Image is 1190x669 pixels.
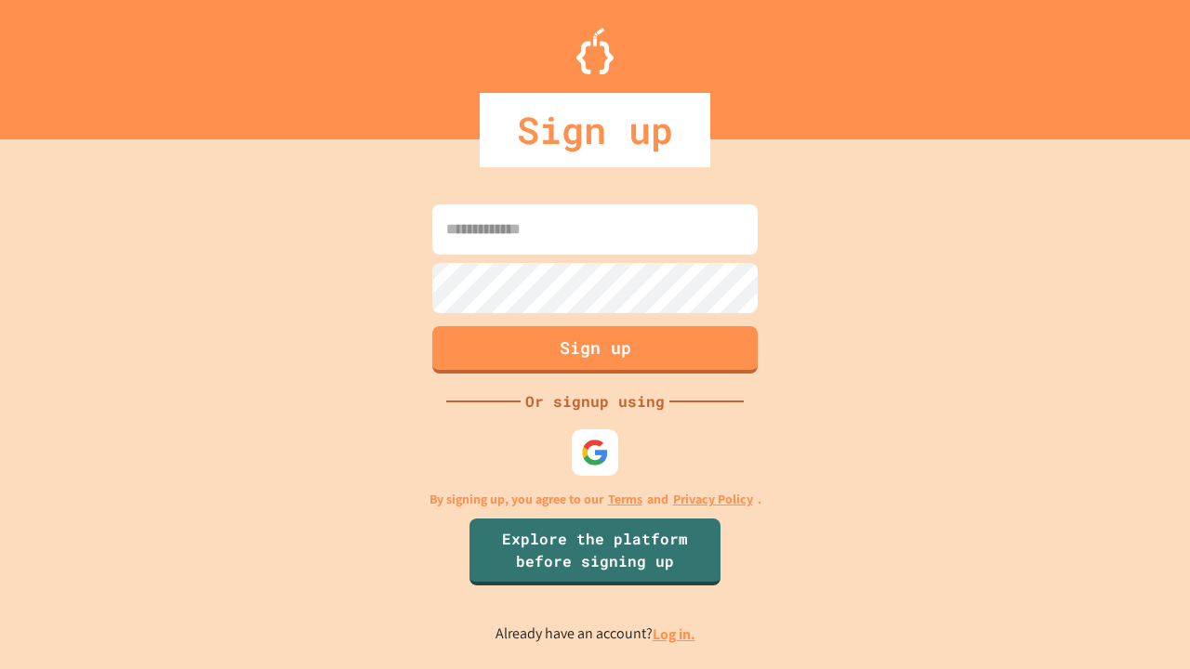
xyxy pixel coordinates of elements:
[1112,595,1171,650] iframe: chat widget
[480,93,710,167] div: Sign up
[521,390,669,413] div: Or signup using
[430,490,761,509] p: By signing up, you agree to our and .
[432,326,758,374] button: Sign up
[608,490,642,509] a: Terms
[469,518,721,585] a: Explore the platform before signing up
[576,28,614,74] img: Logo.svg
[581,439,609,466] img: google-icon.svg
[496,623,695,646] p: Already have an account?
[1036,514,1171,593] iframe: chat widget
[673,490,753,509] a: Privacy Policy
[653,624,695,644] a: Log in.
